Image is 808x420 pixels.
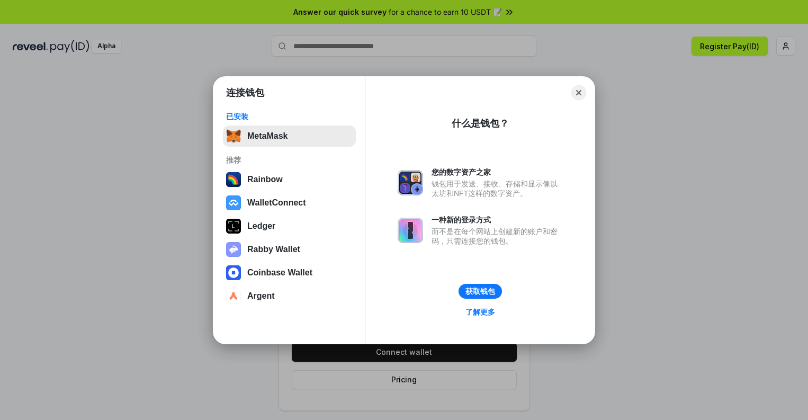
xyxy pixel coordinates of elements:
img: svg+xml,%3Csvg%20xmlns%3D%22http%3A%2F%2Fwww.w3.org%2F2000%2Fsvg%22%20fill%3D%22none%22%20viewBox... [398,218,423,243]
div: Coinbase Wallet [247,268,312,278]
div: WalletConnect [247,198,306,208]
div: 获取钱包 [465,287,495,296]
img: svg+xml,%3Csvg%20fill%3D%22none%22%20height%3D%2233%22%20viewBox%3D%220%200%2035%2033%22%20width%... [226,129,241,144]
img: svg+xml,%3Csvg%20width%3D%22120%22%20height%3D%22120%22%20viewBox%3D%220%200%20120%20120%22%20fil... [226,172,241,187]
button: Coinbase Wallet [223,262,356,283]
img: svg+xml,%3Csvg%20width%3D%2228%22%20height%3D%2228%22%20viewBox%3D%220%200%2028%2028%22%20fill%3D... [226,195,241,210]
button: WalletConnect [223,192,356,213]
img: svg+xml,%3Csvg%20xmlns%3D%22http%3A%2F%2Fwww.w3.org%2F2000%2Fsvg%22%20width%3D%2228%22%20height%3... [226,219,241,234]
button: MetaMask [223,126,356,147]
div: 推荐 [226,155,353,165]
div: Argent [247,291,275,301]
div: 什么是钱包？ [452,117,509,130]
div: 您的数字资产之家 [432,167,563,177]
div: Ledger [247,221,275,231]
button: Ledger [223,216,356,237]
div: 了解更多 [465,307,495,317]
div: 钱包用于发送、接收、存储和显示像以太坊和NFT这样的数字资产。 [432,179,563,198]
img: svg+xml,%3Csvg%20width%3D%2228%22%20height%3D%2228%22%20viewBox%3D%220%200%2028%2028%22%20fill%3D... [226,289,241,303]
div: 而不是在每个网站上创建新的账户和密码，只需连接您的钱包。 [432,227,563,246]
a: 了解更多 [459,305,501,319]
div: MetaMask [247,131,288,141]
button: Rainbow [223,169,356,190]
div: Rabby Wallet [247,245,300,254]
div: 已安装 [226,112,353,121]
div: Rainbow [247,175,283,184]
button: Rabby Wallet [223,239,356,260]
img: svg+xml,%3Csvg%20xmlns%3D%22http%3A%2F%2Fwww.w3.org%2F2000%2Fsvg%22%20fill%3D%22none%22%20viewBox... [226,242,241,257]
h1: 连接钱包 [226,86,264,99]
button: 获取钱包 [459,284,502,299]
img: svg+xml,%3Csvg%20xmlns%3D%22http%3A%2F%2Fwww.w3.org%2F2000%2Fsvg%22%20fill%3D%22none%22%20viewBox... [398,170,423,195]
div: 一种新的登录方式 [432,215,563,225]
button: Close [571,85,586,100]
img: svg+xml,%3Csvg%20width%3D%2228%22%20height%3D%2228%22%20viewBox%3D%220%200%2028%2028%22%20fill%3D... [226,265,241,280]
button: Argent [223,285,356,307]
